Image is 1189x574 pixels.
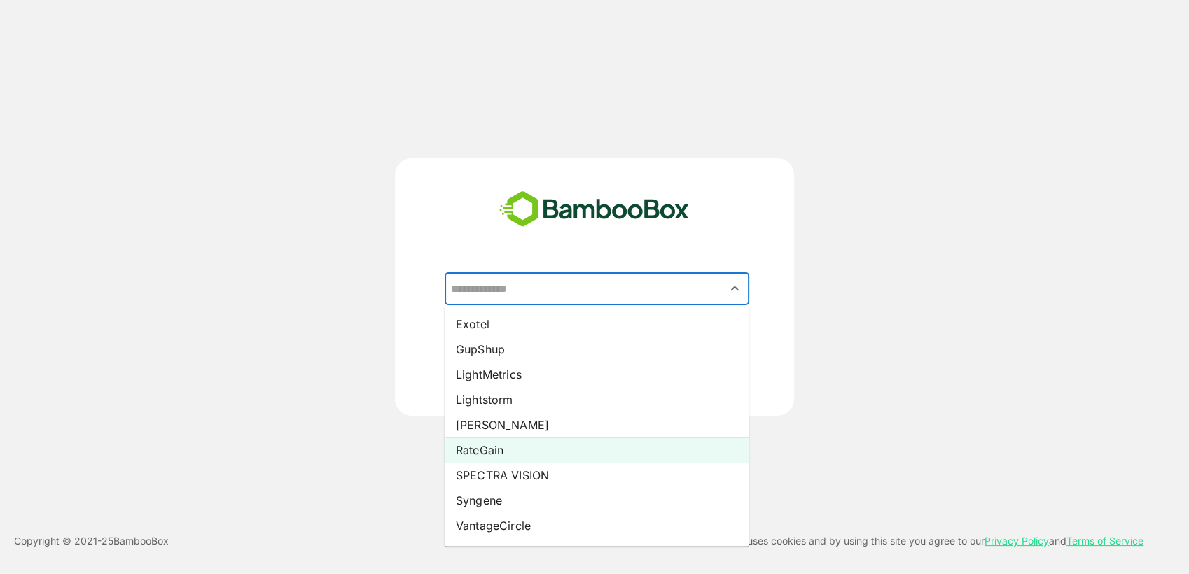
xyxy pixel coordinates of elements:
li: Lightstorm [445,387,749,412]
p: Copyright © 2021- 25 BambooBox [14,533,169,549]
li: Exotel [445,311,749,337]
li: LightMetrics [445,362,749,387]
button: Close [725,279,744,298]
p: This site uses cookies and by using this site you agree to our and [707,533,1143,549]
a: Terms of Service [1066,535,1143,547]
li: Syngene [445,488,749,513]
a: Privacy Policy [985,535,1049,547]
li: [PERSON_NAME] [445,412,749,437]
li: GupShup [445,337,749,362]
li: XERAGO [445,538,749,563]
li: RateGain [445,437,749,463]
img: bamboobox [492,186,697,232]
li: SPECTRA VISION [445,463,749,488]
li: VantageCircle [445,513,749,538]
